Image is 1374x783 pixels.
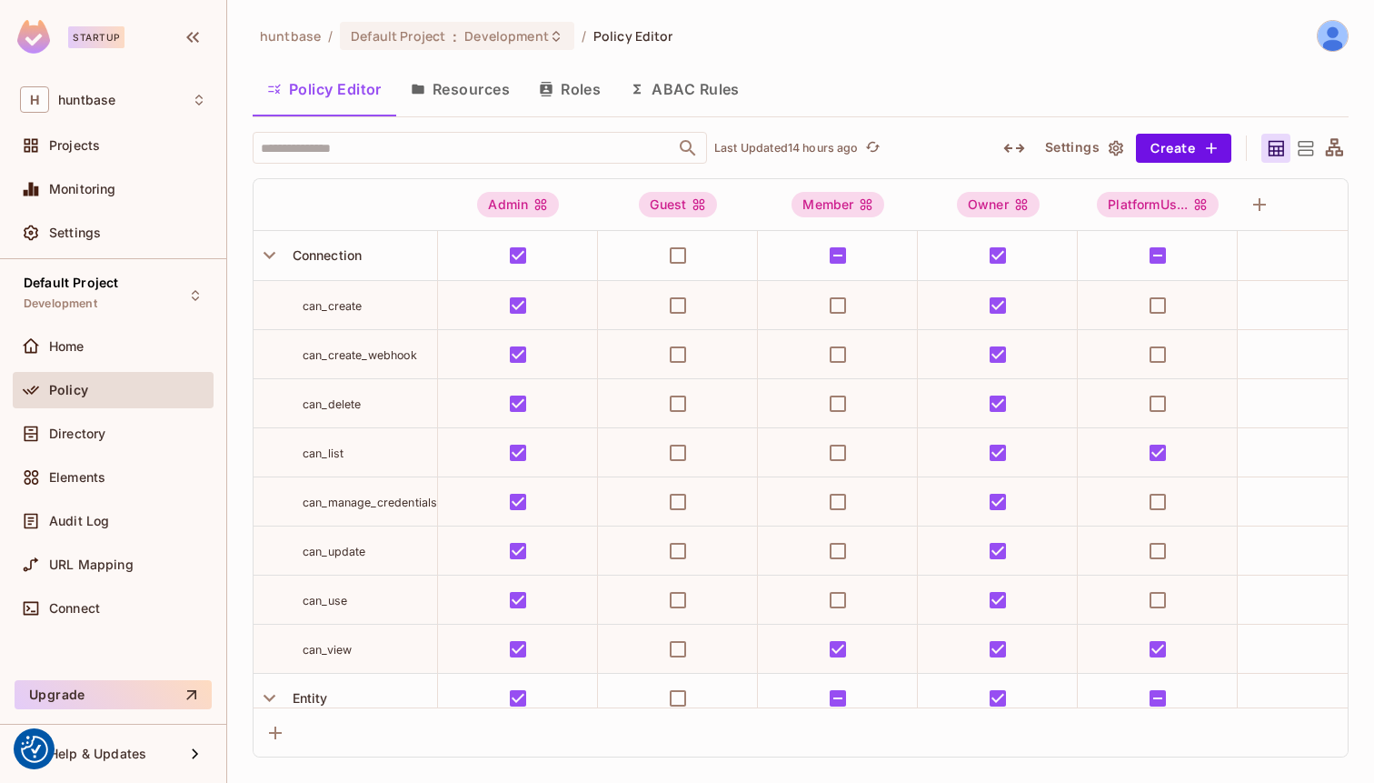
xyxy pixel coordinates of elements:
span: Click to refresh data [859,137,884,159]
span: Monitoring [49,182,116,196]
button: Policy Editor [253,66,396,112]
span: can_update [303,545,366,558]
span: PlatformUser [1097,192,1219,217]
div: Member [792,192,884,217]
span: can_delete [303,397,362,411]
span: Policy Editor [593,27,673,45]
span: Entity [285,690,328,706]
span: Directory [49,427,105,441]
span: Help & Updates [49,747,146,761]
button: Consent Preferences [21,736,48,763]
span: Connect [49,601,100,616]
div: Owner [957,192,1040,217]
span: Elements [49,470,105,485]
div: Guest [639,192,717,217]
p: Last Updated 14 hours ago [714,141,859,156]
span: Projects [49,138,100,153]
li: / [328,27,333,45]
span: can_use [303,594,347,607]
span: Development [24,296,97,311]
span: Policy [49,383,88,397]
span: Connection [285,247,363,263]
button: ABAC Rules [615,66,754,112]
span: Workspace: huntbase [58,93,115,107]
span: can_list [303,447,343,460]
div: Admin [477,192,559,217]
span: Default Project [351,27,445,45]
img: Ravindra Bangrawa [1318,21,1348,51]
span: refresh [865,139,881,157]
span: can_create [303,299,363,313]
span: the active workspace [260,27,321,45]
img: Revisit consent button [21,736,48,763]
span: Development [464,27,548,45]
span: Audit Log [49,514,109,528]
li: / [582,27,586,45]
span: can_manage_credentials [303,496,437,509]
span: Settings [49,226,101,240]
button: Roles [524,66,615,112]
span: H [20,86,49,113]
button: Settings [1038,134,1129,163]
div: Startup [68,26,124,48]
span: Home [49,339,85,354]
button: Upgrade [15,680,212,709]
button: Create [1136,134,1231,163]
button: Resources [396,66,524,112]
img: SReyMgAAAABJRU5ErkJggg== [17,20,50,54]
span: : [452,29,458,44]
span: can_view [303,643,352,657]
span: can_create_webhook [303,348,417,362]
button: Open [675,136,701,161]
span: Default Project [24,276,118,290]
button: refresh [862,137,884,159]
div: PlatformUs... [1097,192,1219,217]
span: URL Mapping [49,557,134,572]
